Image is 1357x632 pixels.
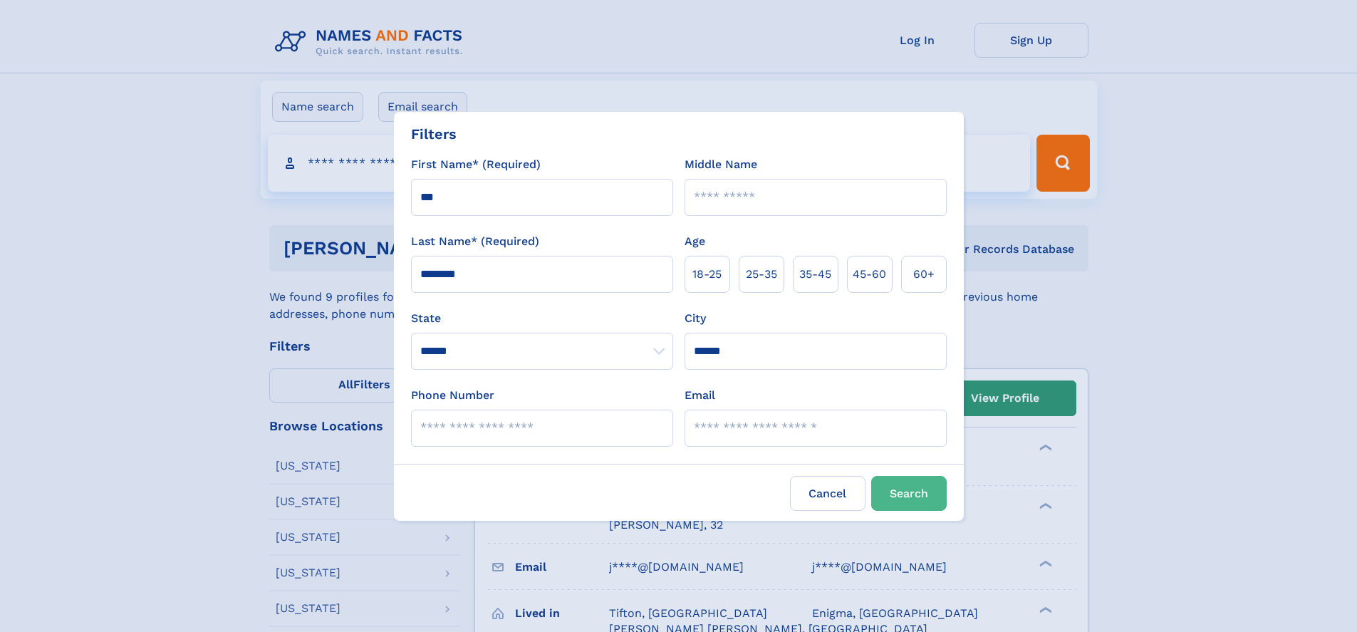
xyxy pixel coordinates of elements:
span: 18‑25 [692,266,722,283]
span: 25‑35 [746,266,777,283]
span: 35‑45 [799,266,831,283]
label: Cancel [790,476,865,511]
div: Filters [411,123,457,145]
label: Last Name* (Required) [411,233,539,250]
label: City [685,310,706,327]
label: Email [685,387,715,404]
label: Middle Name [685,156,757,173]
label: Age [685,233,705,250]
label: Phone Number [411,387,494,404]
button: Search [871,476,947,511]
label: State [411,310,673,327]
span: 60+ [913,266,935,283]
label: First Name* (Required) [411,156,541,173]
span: 45‑60 [853,266,886,283]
